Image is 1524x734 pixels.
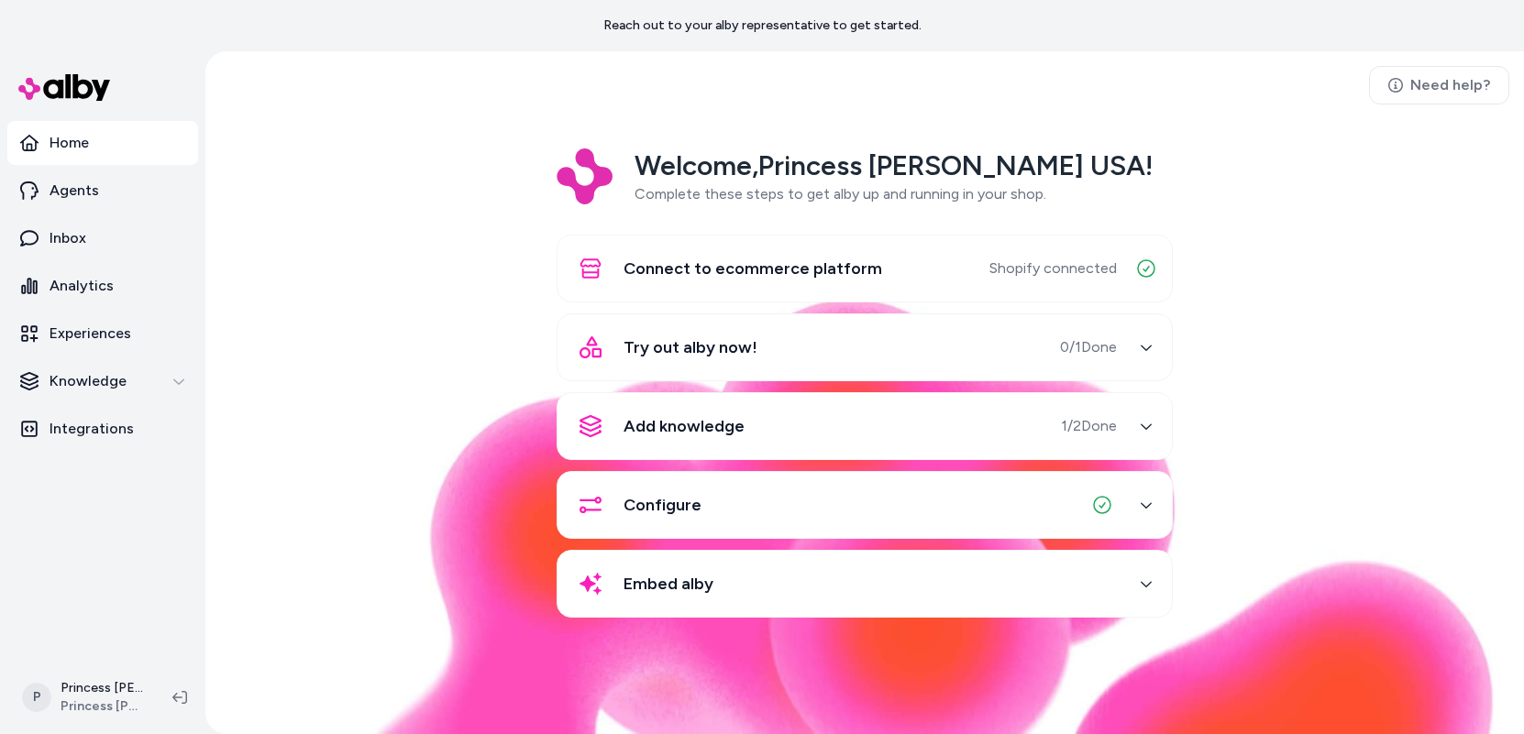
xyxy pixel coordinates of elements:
[50,227,86,249] p: Inbox
[624,334,757,360] span: Try out alby now!
[50,418,134,440] p: Integrations
[11,668,158,727] button: PPrincess [PERSON_NAME] USA ShopifyPrincess [PERSON_NAME] USA
[624,492,701,518] span: Configure
[569,246,1161,290] button: Connect to ecommerce platformShopify connected
[624,413,745,439] span: Add knowledge
[50,180,99,202] p: Agents
[7,312,198,356] a: Experiences
[1061,415,1117,437] span: 1 / 2 Done
[7,264,198,308] a: Analytics
[624,571,713,597] span: Embed alby
[50,323,131,345] p: Experiences
[7,216,198,260] a: Inbox
[1369,66,1509,104] a: Need help?
[7,359,198,403] button: Knowledge
[50,132,89,154] p: Home
[569,483,1161,527] button: Configure
[624,256,882,281] span: Connect to ecommerce platform
[50,275,114,297] p: Analytics
[635,148,1153,183] h2: Welcome, Princess [PERSON_NAME] USA !
[635,185,1046,203] span: Complete these steps to get alby up and running in your shop.
[557,148,613,204] img: Logo
[61,679,143,697] p: Princess [PERSON_NAME] USA Shopify
[989,257,1117,279] span: Shopify connected
[569,404,1161,448] button: Add knowledge1/2Done
[50,370,127,392] p: Knowledge
[61,697,143,716] span: Princess [PERSON_NAME] USA
[603,16,922,35] p: Reach out to your alby representative to get started.
[22,683,51,712] span: P
[1060,336,1117,358] span: 0 / 1 Done
[569,325,1161,369] button: Try out alby now!0/1Done
[7,169,198,213] a: Agents
[569,562,1161,606] button: Embed alby
[7,407,198,451] a: Integrations
[7,121,198,165] a: Home
[18,74,110,101] img: alby Logo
